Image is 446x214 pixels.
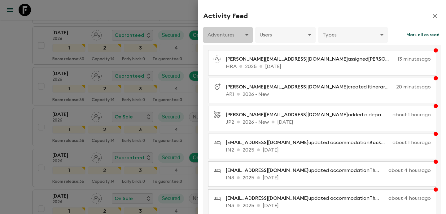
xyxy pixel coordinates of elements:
p: added a departure [226,111,390,118]
p: IN3 2025 [DATE] [226,174,431,182]
p: 20 minutes ago [396,83,431,91]
p: assigned as a pack leader [226,55,395,63]
p: updated accommodation [226,195,386,202]
p: AR1 2026 - New [226,91,431,98]
div: Types [318,26,388,44]
p: IN2 2025 [DATE] [226,146,431,154]
p: JP2 2026 - New [DATE] [226,118,431,126]
span: [PERSON_NAME][EMAIL_ADDRESS][DOMAIN_NAME] [226,112,348,117]
p: 13 minutes ago [398,55,431,63]
p: HRA 2025 [DATE] [226,63,431,70]
p: updated accommodation [226,167,386,174]
span: [EMAIL_ADDRESS][DOMAIN_NAME] [226,168,308,173]
span: Backwater Ripples [369,140,414,145]
h2: Activity Feed [203,12,248,20]
p: about 4 hours ago [388,167,431,174]
p: IN3 2025 [DATE] [226,202,431,209]
p: about 1 hour ago [392,111,431,118]
span: The LaLiT [GEOGRAPHIC_DATA] [369,196,446,201]
p: about 4 hours ago [388,195,431,202]
p: updated accommodation [226,139,390,146]
span: [EMAIL_ADDRESS][DOMAIN_NAME] [226,140,308,145]
div: Users [255,26,316,44]
span: [PERSON_NAME][EMAIL_ADDRESS][DOMAIN_NAME] [226,57,348,62]
p: about 1 hour ago [392,139,431,146]
span: [EMAIL_ADDRESS][DOMAIN_NAME] [226,196,308,201]
span: [PERSON_NAME][EMAIL_ADDRESS][DOMAIN_NAME] [226,84,348,89]
button: Mark all as read [405,27,441,43]
span: [PERSON_NAME] [368,57,408,62]
p: created itinerary from [226,83,394,91]
span: The LaLiT [GEOGRAPHIC_DATA] [369,168,446,173]
div: Adventures [203,26,253,44]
